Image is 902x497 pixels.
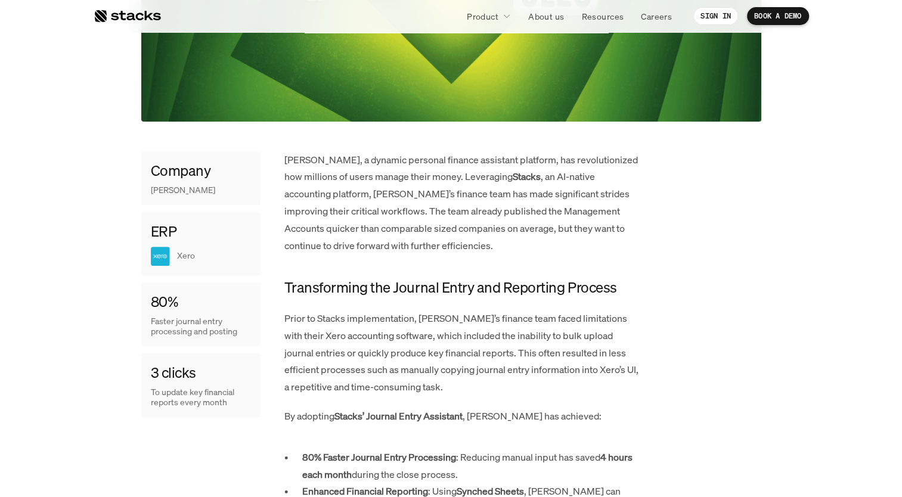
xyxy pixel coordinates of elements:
h4: Transforming the Journal Entry and Reporting Process [284,278,642,298]
p: About us [528,10,564,23]
strong: 4 hours each month [302,451,634,481]
p: SIGN IN [700,12,731,20]
a: Careers [634,5,679,27]
strong: 80% Faster Journal Entry Processing [302,451,456,464]
p: Resources [581,10,624,23]
p: By adopting , [PERSON_NAME] has achieved: [284,408,642,425]
h4: 3 clicks [151,363,196,383]
a: Resources [574,5,631,27]
p: Careers [641,10,672,23]
p: [PERSON_NAME], a dynamic personal finance assistant platform, has revolutionized how millions of ... [284,151,642,254]
p: [PERSON_NAME] [151,185,215,195]
p: Product [467,10,498,23]
p: BOOK A DEMO [754,12,802,20]
p: Prior to Stacks implementation, [PERSON_NAME]’s finance team faced limitations with their Xero ac... [284,310,642,396]
h4: 80% [151,292,178,312]
p: Faster journal entry processing and posting [151,316,251,337]
h4: Company [151,161,211,181]
a: About us [521,5,571,27]
p: : Reducing manual input has saved during the close process. [302,449,642,483]
a: SIGN IN [693,7,738,25]
p: To update key financial reports every month [151,387,251,408]
strong: Stacks’ Journal Entry Assistant [334,409,463,423]
a: Privacy Policy [141,227,193,235]
p: Xero [177,251,251,261]
strong: Stacks [513,170,541,183]
h4: ERP [151,222,177,242]
a: BOOK A DEMO [747,7,809,25]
